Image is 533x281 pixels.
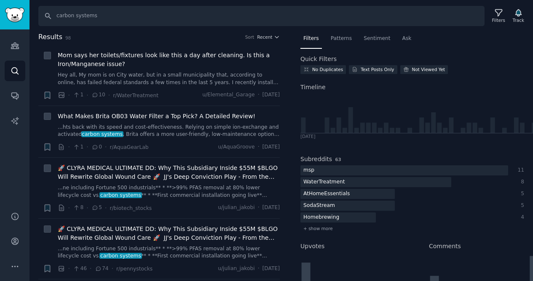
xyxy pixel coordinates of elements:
[218,143,255,151] span: u/AquaGroove
[90,264,91,273] span: ·
[517,167,525,174] div: 11
[110,144,148,150] span: r/AquaGearLab
[105,204,107,212] span: ·
[95,265,109,273] span: 74
[262,143,280,151] span: [DATE]
[335,157,341,162] span: 63
[258,204,260,212] span: ·
[300,177,348,188] div: WaterTreatment
[258,265,260,273] span: ·
[73,143,83,151] span: 1
[38,6,485,26] input: Search Keyword
[300,55,337,64] h2: Quick Filters
[492,17,505,23] div: Filters
[517,202,525,209] div: 5
[517,178,525,186] div: 8
[73,204,83,212] span: 8
[91,143,102,151] span: 0
[113,93,158,98] span: r/WaterTreatment
[58,164,280,181] a: 🚀 CLYRA MEDICAL ULTIMATE DD: Why This Subsidiary Inside $55M $BLGO Will Rewrite Global Wound Care...
[58,124,280,138] a: ...hts back with its speed and cost-effectiveness. Relying on simple ion-exchange and activatedca...
[86,204,88,212] span: ·
[58,225,280,242] a: 🚀 CLYRA MEDICAL ULTIMATE DD: Why This Subsidiary Inside $55M $BLGO Will Rewrite Global Wound Care...
[99,253,142,259] span: carbon systems
[300,242,324,251] h2: Upvotes
[429,242,461,251] h2: Comments
[300,189,353,199] div: AtHomeEssentials
[116,266,153,272] span: r/pennystocks
[300,201,338,211] div: SodaStream
[202,91,255,99] span: u/Elemental_Garage
[361,66,394,72] div: Text Posts Only
[58,51,280,69] a: Mom says her toilets/fixtures look like this a day after cleaning. Is this a Iron/Manganese issue?
[258,143,260,151] span: ·
[303,35,319,42] span: Filters
[73,91,83,99] span: 1
[68,264,70,273] span: ·
[262,91,280,99] span: [DATE]
[364,35,390,42] span: Sentiment
[300,212,342,223] div: Homebrewing
[262,204,280,212] span: [DATE]
[257,34,272,40] span: Recent
[58,112,255,121] a: What Makes Brita OB03 Water Filter a Top Pick? A Detailed Review!
[412,66,445,72] div: Not Viewed Yet
[99,192,142,198] span: carbon systems
[300,133,316,139] div: [DATE]
[218,204,255,212] span: u/julian_jakobi
[58,72,280,86] a: Hey all, My mom is on City water, but in a small municipality that, according to online, has fail...
[245,34,254,40] div: Sort
[58,245,280,260] a: ...ne including Fortune 500 industrials** * **>99% PFAS removal at 80% lower lifecycle cost vs.ca...
[91,91,105,99] span: 10
[517,214,525,221] div: 4
[517,190,525,198] div: 5
[68,204,70,212] span: ·
[105,143,107,151] span: ·
[5,8,24,22] img: GummySearch logo
[218,265,255,273] span: u/julian_jakobi
[38,32,62,42] span: Results
[108,91,110,100] span: ·
[91,204,102,212] span: 5
[513,17,524,23] div: Track
[312,66,343,72] div: No Duplicates
[65,35,71,40] span: 98
[262,265,280,273] span: [DATE]
[86,91,88,100] span: ·
[331,35,352,42] span: Patterns
[68,143,70,151] span: ·
[86,143,88,151] span: ·
[81,131,123,137] span: carbon systems
[300,155,332,164] h2: Subreddits
[73,265,87,273] span: 46
[110,205,152,211] span: r/biotech_stocks
[58,184,280,199] a: ...ne including Fortune 500 industrials** * **>99% PFAS removal at 80% lower lifecycle cost vs.ca...
[68,91,70,100] span: ·
[303,225,333,231] span: + show more
[510,7,527,25] button: Track
[402,35,412,42] span: Ask
[257,34,280,40] button: Recent
[112,264,113,273] span: ·
[258,91,260,99] span: ·
[300,165,317,176] div: msp
[300,83,326,92] span: Timeline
